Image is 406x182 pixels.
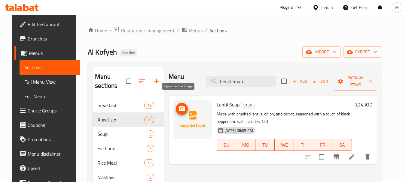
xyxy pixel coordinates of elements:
[217,100,240,109] span: Lentil Soup
[114,27,175,34] a: Restaurants management
[339,74,372,89] span: Manage items
[360,150,375,164] button: delete
[147,130,154,138] div: items
[354,100,372,109] h6: 3.24 JOD
[24,64,75,71] span: Sections
[169,72,198,90] h2: Menu items
[93,112,164,127] div: Appetizer13
[205,27,207,34] li: /
[239,141,253,149] span: MO
[14,147,80,161] a: Menu disclaimer
[334,72,377,91] button: Manage items
[348,153,356,160] a: Edit menu item
[147,131,154,137] span: 3
[219,141,234,149] span: SU
[119,50,137,55] span: Inactive
[395,4,399,11] span: M
[241,102,254,109] span: Soup
[28,165,75,172] span: Upsell
[28,136,75,143] span: Promotions
[20,89,80,103] a: Edit Menu
[209,27,227,34] span: Sections
[119,49,137,56] div: Inactive
[97,145,146,152] span: Fukharat
[97,174,146,181] span: Mashawi
[290,77,310,86] button: Add
[290,77,310,86] span: Add item
[302,46,341,58] button: import
[173,100,212,139] img: Lentil Soup
[348,48,377,56] span: export
[255,139,275,151] button: TU
[217,110,352,125] p: Made with crushed lentils, onion, and carrot, seasoned with a touch of black pepper and salt , ca...
[316,141,330,149] span: FR
[296,141,311,149] span: TH
[332,139,352,151] button: SA
[97,116,144,123] span: Appetizer
[278,75,290,88] span: Select section
[236,139,255,151] button: MO
[14,103,80,118] a: Choice Groups
[307,48,336,56] span: import
[312,77,331,86] button: Sort
[222,128,255,133] span: [DATE] 08:05 PM
[343,46,382,58] button: export
[24,78,75,85] span: Full Menu View
[177,27,179,34] li: /
[310,77,334,86] span: Sort items
[93,141,164,156] div: Fukharat7
[93,127,164,141] div: Soup3
[14,118,80,132] a: Coupons
[28,107,75,114] span: Choice Groups
[275,139,294,151] button: WE
[335,141,349,149] span: SA
[189,27,203,34] span: Menus
[28,21,75,28] span: Edit Restaurant
[329,150,343,164] button: Branch-specific-item
[147,175,154,180] span: 2
[144,116,154,123] div: items
[145,160,154,166] span: 21
[97,130,146,138] span: Soup
[292,78,308,85] span: Add
[258,141,272,149] span: TU
[313,78,330,85] span: Sort
[176,103,188,115] button: upload picture
[315,151,328,163] span: Select to update
[28,150,75,157] span: Menu disclaimer
[313,139,332,151] button: FR
[217,139,236,151] button: SU
[28,35,75,42] span: Branches
[20,60,80,75] a: Sections
[109,27,111,34] li: /
[95,72,126,90] h2: Menu sections
[14,161,80,175] a: Upsell
[29,49,75,57] span: Menus
[145,103,154,108] span: 19
[93,98,164,112] div: breakfast19
[121,27,175,34] span: Restaurants management
[14,46,80,60] a: Menus
[147,146,154,151] span: 7
[144,159,154,166] div: items
[135,74,149,88] span: Sort sections
[14,17,80,31] a: Edit Restaurant
[24,93,75,100] span: Edit Menu
[182,27,203,34] a: Menus
[93,156,164,170] div: Rice Meal21
[149,74,164,88] button: Add section
[97,102,144,109] span: breakfast
[321,4,333,11] div: Jordan
[294,139,313,151] button: TH
[88,27,382,34] nav: breadcrumb
[277,141,292,149] span: WE
[145,117,154,123] span: 13
[147,145,154,152] div: items
[14,132,80,147] a: Promotions
[97,159,144,166] span: Rice Meal
[144,102,154,109] div: items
